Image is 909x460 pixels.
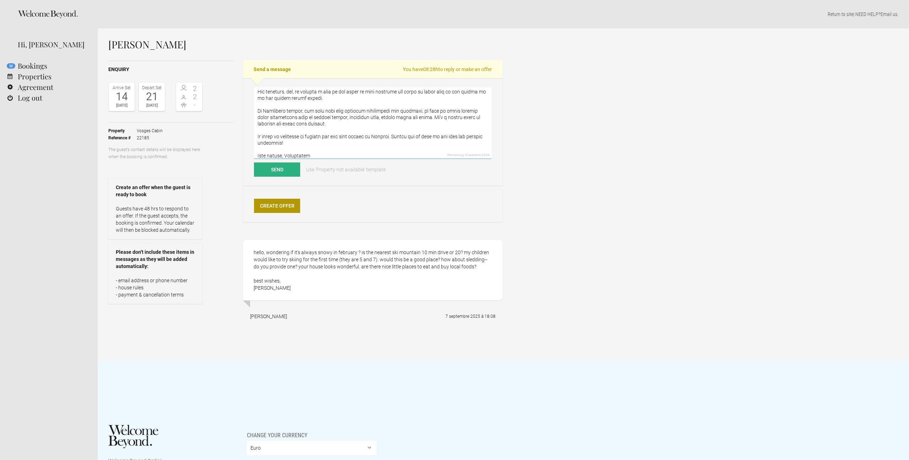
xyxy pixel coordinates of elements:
img: Welcome Beyond [108,425,158,448]
p: - email address or phone number - house rules - payment & cancellation terms [116,277,195,298]
a: Return to site [828,11,853,17]
div: [PERSON_NAME] [250,313,287,320]
span: Change your currency [247,425,307,439]
strong: Please don’t include these items in messages as they will be added automatically: [116,248,195,270]
flynt-countdown: 08:28h [423,66,438,72]
h2: Enquiry [108,66,233,73]
span: 22185 [137,134,163,141]
a: Email us [881,11,897,17]
a: Use 'Property not available' template [301,162,391,177]
flynt-date-display: 7 septembre 2025 à 18:08 [445,314,496,319]
strong: Property [108,127,137,134]
select: Change your currency [247,441,377,455]
span: 2 [189,85,201,92]
button: Send [254,162,300,177]
flynt-notification-badge: 52 [7,63,15,69]
div: Depart Sat [141,84,163,91]
p: Guests have 48 hrs to respond to an offer. If the guest accepts, the booking is confirmed. Your c... [116,205,195,234]
span: 2 [189,93,201,100]
div: 14 [110,91,133,102]
div: [DATE] [110,102,133,109]
div: Hi, [PERSON_NAME] [18,39,87,50]
div: hello, wondering if it's always snowy in february ? is the nearest ski mountain 10 min drive or 2... [243,240,503,300]
div: [DATE] [141,102,163,109]
div: Arrive Sat [110,84,133,91]
span: - [189,101,201,108]
p: | NEED HELP? . [108,11,898,18]
strong: Reference # [108,134,137,141]
div: 21 [141,91,163,102]
h1: [PERSON_NAME] [108,39,503,50]
a: Create Offer [254,199,300,213]
h2: Send a message [243,60,503,78]
p: The guest’s contact details will be displayed here when the booking is confirmed. [108,146,202,160]
strong: Create an offer when the guest is ready to book [116,184,195,198]
span: Vosges Cabin [137,127,163,134]
span: You have to reply or make an offer [403,66,492,73]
